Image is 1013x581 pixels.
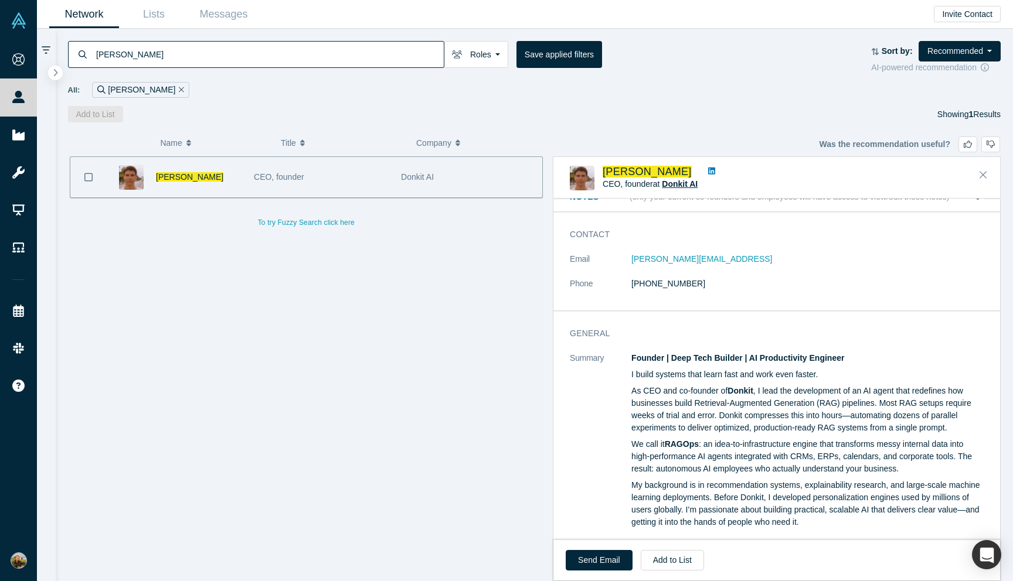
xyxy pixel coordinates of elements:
p: My background is in recommendation systems, explainability research, and large-scale machine lear... [631,479,984,528]
button: To try Fuzzy Search click here [250,215,363,230]
button: Add to List [641,550,704,570]
strong: 1 [969,110,974,119]
a: [PHONE_NUMBER] [631,279,705,288]
a: [PERSON_NAME][EMAIL_ADDRESS] [631,254,772,264]
button: Save applied filters [516,41,602,68]
span: Results [969,110,1001,119]
strong: Founder | Deep Tech Builder | AI Productivity Engineer [631,353,844,363]
button: Invite Contact [934,6,1001,22]
span: Name [160,131,182,155]
img: Mikhail Baklanov's Profile Image [570,166,594,190]
input: Search by name, title, company, summary, expertise, investment criteria or topics of focus [95,40,444,68]
button: Roles [444,41,508,68]
button: Name [160,131,268,155]
span: Donkit AI [401,172,434,182]
a: [PERSON_NAME] [603,166,692,177]
p: As CEO and co-founder of , I lead the development of an AI agent that redefines how businesses bu... [631,385,984,434]
dt: Summary [570,352,631,541]
strong: RAGOps [665,439,699,449]
img: Alchemist Vault Logo [11,12,27,29]
span: Company [416,131,451,155]
a: Donkit AI [662,179,698,189]
div: AI-powered recommendation [871,61,1001,74]
h3: Contact [570,228,967,241]
a: Send Email [566,550,633,570]
button: Close [974,166,992,184]
dt: Phone [570,278,631,302]
p: I build systems that learn fast and work even faster. [631,368,984,381]
button: Title [281,131,404,155]
span: Title [281,131,296,155]
span: CEO, founder at [603,179,698,189]
strong: Donkit [728,386,753,395]
a: Messages [189,1,259,28]
button: Recommended [919,41,1001,61]
a: Lists [119,1,189,28]
button: Add to List [68,106,123,122]
a: Network [49,1,119,28]
a: [PERSON_NAME] [156,172,223,182]
dt: Email [570,253,631,278]
img: Mikhail Baklanov's Profile Image [119,165,144,190]
span: All: [68,84,80,96]
img: Kyle Smith's Account [11,552,27,569]
p: We call it : an idea-to-infrastructure engine that transforms messy internal data into high-perfo... [631,438,984,475]
strong: Sort by: [882,46,913,56]
span: CEO, founder [254,172,304,182]
button: Company [416,131,539,155]
div: Showing [937,106,1001,122]
h3: General [570,327,967,340]
button: Bookmark [70,157,107,197]
button: Remove Filter [175,83,184,97]
div: Was the recommendation useful? [819,136,1000,152]
div: [PERSON_NAME] [92,82,189,98]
